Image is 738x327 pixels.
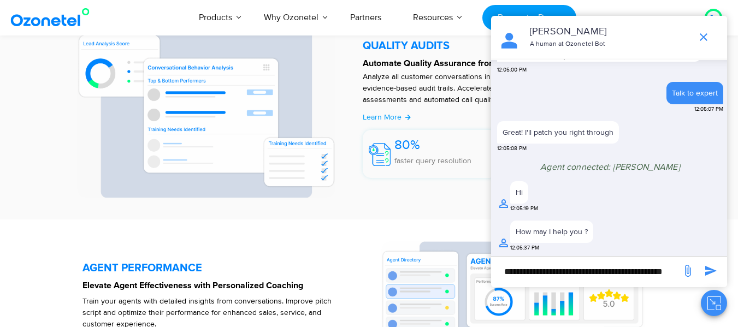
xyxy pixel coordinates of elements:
[540,162,680,173] span: Agent connected: [PERSON_NAME]
[497,145,527,153] span: 12:05:08 PM
[701,290,727,316] button: Close chat
[530,25,687,39] p: [PERSON_NAME]
[363,111,411,123] a: Learn More
[394,155,471,167] p: faster query resolution
[677,260,699,282] span: send message
[694,105,723,114] span: 12:05:07 PM
[482,5,576,31] a: Request a Demo
[693,26,715,48] span: end chat or minimize
[503,127,613,138] p: Great! I'll patch you right through
[530,39,687,49] p: A human at Ozonetel Bot
[363,71,645,105] p: Analyze all customer conversations in real-time with customizable parameters and evidence-based a...
[510,244,539,252] span: 12:05:37 PM
[394,137,420,153] span: 80%
[516,187,523,198] div: Hi
[363,59,575,68] strong: Automate Quality Assurance from Every Conversation
[363,112,402,122] span: Learn More
[363,40,656,51] h5: QUALITY AUDITS
[82,281,303,290] strong: Elevate Agent Effectiveness with Personalized Coaching
[82,263,370,274] h5: AGENT PERFORMANCE
[510,205,538,213] span: 12:05:19 PM
[497,262,676,282] div: new-msg-input
[672,87,718,99] div: Talk to expert
[369,143,391,166] img: 80%
[497,66,527,74] span: 12:05:00 PM
[516,226,588,237] div: How may I help you ?
[700,260,722,282] span: send message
